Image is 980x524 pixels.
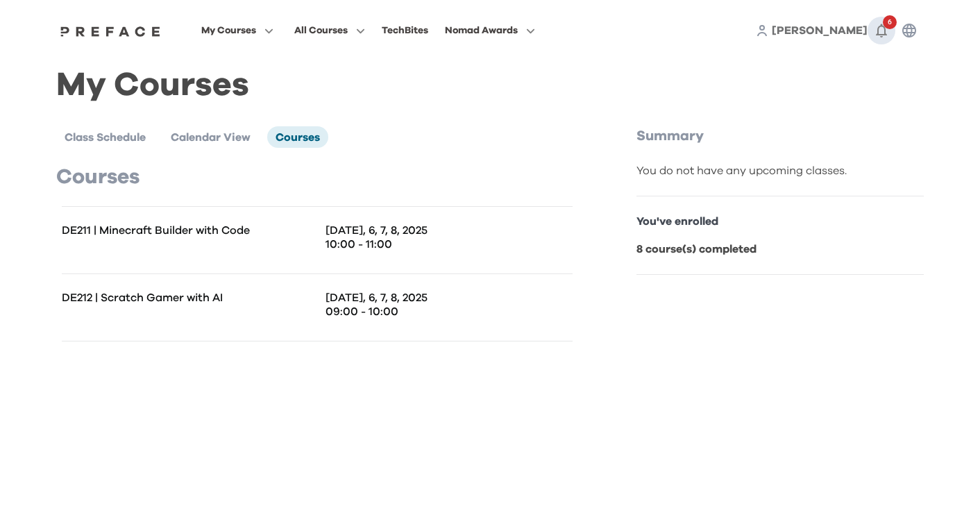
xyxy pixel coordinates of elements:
[326,237,573,251] p: 10:00 - 11:00
[171,132,251,143] span: Calendar View
[197,22,278,40] button: My Courses
[294,22,348,39] span: All Courses
[326,223,573,237] p: [DATE], 6, 7, 8, 2025
[772,22,868,39] a: [PERSON_NAME]
[56,78,924,93] h1: My Courses
[276,132,320,143] span: Courses
[56,164,578,189] p: Courses
[445,22,518,39] span: Nomad Awards
[326,305,573,319] p: 09:00 - 10:00
[636,244,757,255] b: 8 course(s) completed
[57,26,164,37] img: Preface Logo
[636,126,924,146] p: Summary
[382,22,428,39] div: TechBites
[62,223,317,237] p: DE211 | Minecraft Builder with Code
[883,15,897,29] span: 6
[636,162,924,179] div: You do not have any upcoming classes.
[57,25,164,36] a: Preface Logo
[290,22,369,40] button: All Courses
[772,25,868,36] span: [PERSON_NAME]
[62,291,317,305] p: DE212 | Scratch Gamer with AI
[326,291,573,305] p: [DATE], 6, 7, 8, 2025
[201,22,256,39] span: My Courses
[636,213,924,230] p: You've enrolled
[65,132,146,143] span: Class Schedule
[441,22,539,40] button: Nomad Awards
[868,17,895,44] button: 6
